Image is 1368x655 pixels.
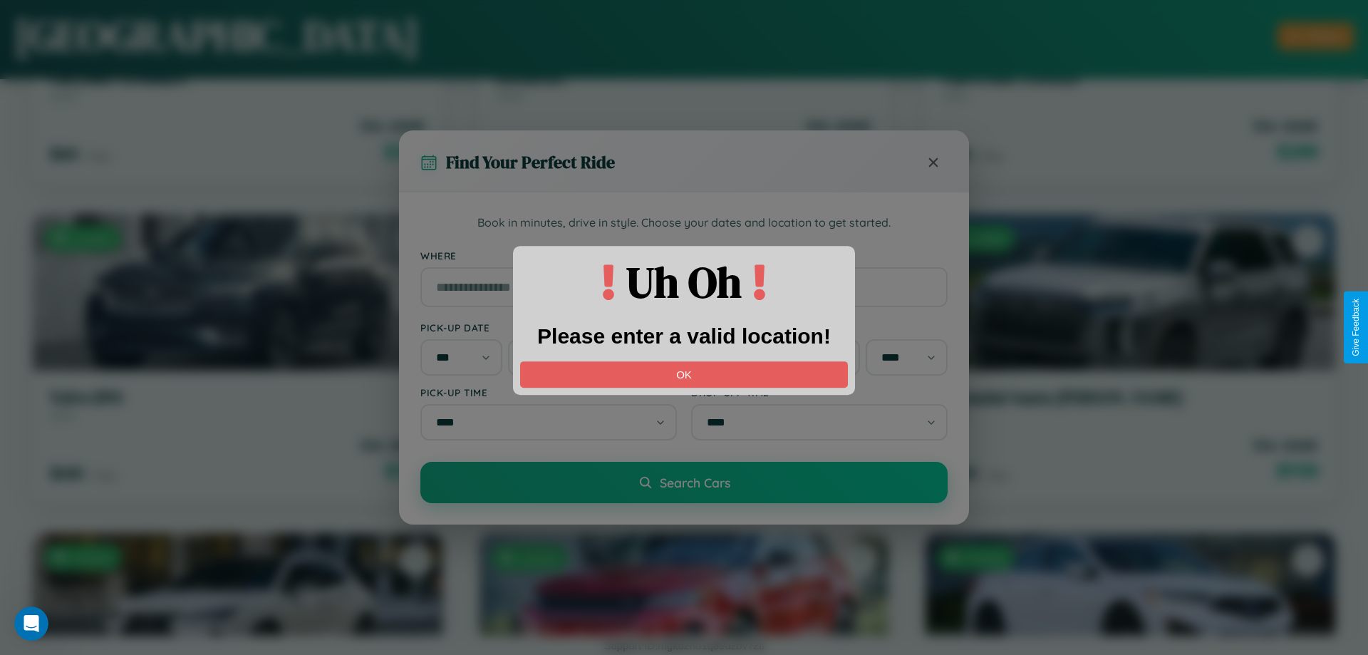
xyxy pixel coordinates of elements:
label: Drop-off Date [691,321,948,334]
label: Pick-up Time [420,386,677,398]
p: Book in minutes, drive in style. Choose your dates and location to get started. [420,214,948,232]
label: Where [420,249,948,262]
h3: Find Your Perfect Ride [446,150,615,174]
span: Search Cars [660,475,730,490]
label: Pick-up Date [420,321,677,334]
label: Drop-off Time [691,386,948,398]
